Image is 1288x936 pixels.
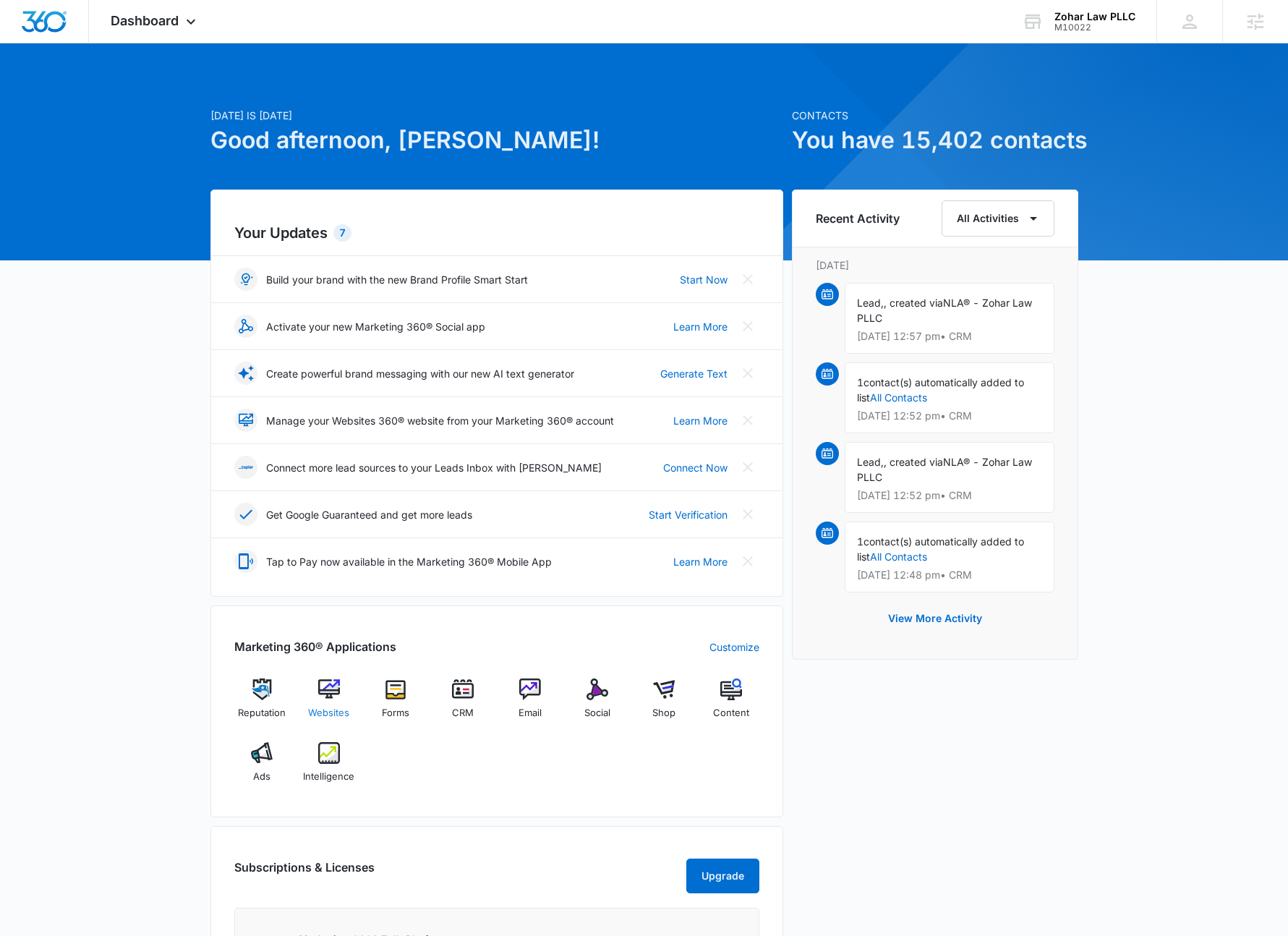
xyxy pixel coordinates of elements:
[884,297,943,309] span: , created via
[857,376,863,388] span: 1
[736,550,759,573] button: Close
[857,331,1042,341] p: [DATE] 12:57 pm • CRM
[857,376,1024,404] span: contact(s) automatically added to list
[111,13,179,28] span: Dashboard
[663,460,728,475] a: Connect Now
[238,706,286,720] span: Reputation
[266,507,472,522] p: Get Google Guaranteed and get more leads
[857,535,863,548] span: 1
[736,503,759,526] button: Close
[266,272,528,287] p: Build your brand with the new Brand Profile Smart Start
[792,123,1078,158] h1: You have 15,402 contacts
[874,601,997,636] button: View More Activity
[333,224,351,242] div: 7
[368,678,424,731] a: Forms
[569,678,625,731] a: Social
[1054,22,1135,33] div: account id
[857,535,1024,563] span: contact(s) automatically added to list
[857,297,1032,324] span: NLA® - Zohar Law PLLC
[234,638,396,655] h2: Marketing 360® Applications
[857,456,884,468] span: Lead,
[234,742,290,794] a: Ads
[435,678,491,731] a: CRM
[234,222,759,244] h2: Your Updates
[382,706,409,720] span: Forms
[584,706,610,720] span: Social
[884,456,943,468] span: , created via
[652,706,675,720] span: Shop
[857,490,1042,501] p: [DATE] 12:52 pm • CRM
[816,258,1054,273] p: [DATE]
[942,200,1054,237] button: All Activities
[266,366,574,381] p: Create powerful brand messaging with our new AI text generator
[673,554,728,569] a: Learn More
[266,319,485,334] p: Activate your new Marketing 360® Social app
[673,413,728,428] a: Learn More
[704,678,759,731] a: Content
[210,123,783,158] h1: Good afternoon, [PERSON_NAME]!
[870,391,927,404] a: All Contacts
[649,507,728,522] a: Start Verification
[452,706,474,720] span: CRM
[673,319,728,334] a: Learn More
[253,770,270,784] span: Ads
[519,706,542,720] span: Email
[234,859,375,888] h2: Subscriptions & Licenses
[792,108,1078,123] p: Contacts
[636,678,692,731] a: Shop
[266,460,602,475] p: Connect more lead sources to your Leads Inbox with [PERSON_NAME]
[660,366,728,381] a: Generate Text
[736,362,759,385] button: Close
[857,456,1032,483] span: NLA® - Zohar Law PLLC
[736,268,759,291] button: Close
[266,413,614,428] p: Manage your Websites 360® website from your Marketing 360® account
[503,678,558,731] a: Email
[709,639,759,655] a: Customize
[301,678,357,731] a: Websites
[713,706,749,720] span: Content
[857,570,1042,580] p: [DATE] 12:48 pm • CRM
[686,859,759,893] button: Upgrade
[736,315,759,338] button: Close
[303,770,354,784] span: Intelligence
[680,272,728,287] a: Start Now
[210,108,783,123] p: [DATE] is [DATE]
[266,554,552,569] p: Tap to Pay now available in the Marketing 360® Mobile App
[870,550,927,563] a: All Contacts
[1054,11,1135,22] div: account name
[234,678,290,731] a: Reputation
[301,742,357,794] a: Intelligence
[857,411,1042,421] p: [DATE] 12:52 pm • CRM
[857,297,884,309] span: Lead,
[736,456,759,479] button: Close
[308,706,349,720] span: Websites
[816,210,900,227] h6: Recent Activity
[736,409,759,432] button: Close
